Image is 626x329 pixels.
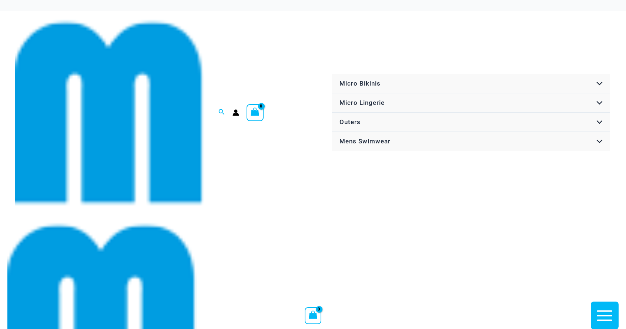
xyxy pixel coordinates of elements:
span: Mens Swimwear [339,137,391,145]
a: View Shopping Cart, empty [247,104,264,121]
a: Micro LingerieMenu ToggleMenu Toggle [332,93,610,113]
img: cropped mm emblem [15,18,204,207]
a: Account icon link [232,109,239,116]
a: Mens SwimwearMenu ToggleMenu Toggle [332,132,610,151]
span: Micro Bikinis [339,80,381,87]
a: View Shopping Cart, empty [305,307,322,324]
a: Micro BikinisMenu ToggleMenu Toggle [332,74,610,93]
a: Search icon link [218,108,225,117]
span: Outers [339,118,361,126]
a: OutersMenu ToggleMenu Toggle [332,113,610,132]
nav: Site Navigation [331,73,611,152]
span: Micro Lingerie [339,99,385,106]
